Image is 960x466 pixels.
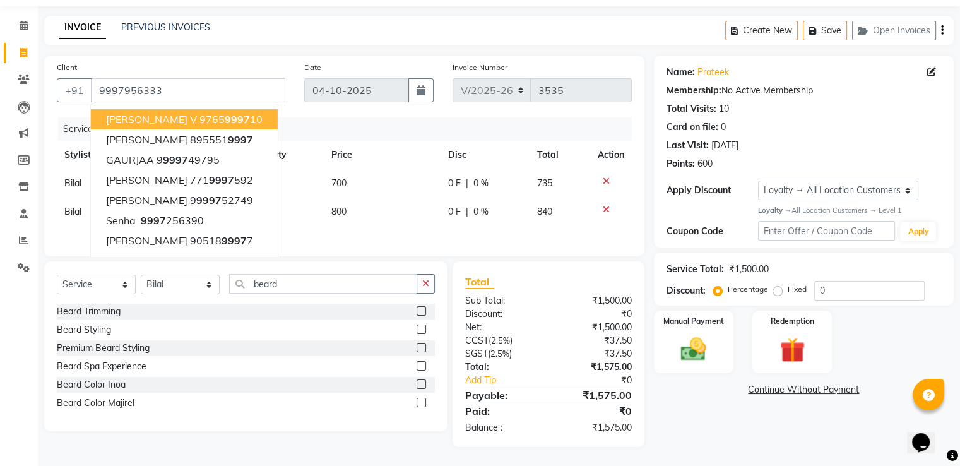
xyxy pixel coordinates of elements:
div: ₹37.50 [548,334,641,347]
ngb-highlight: 9 49795 [157,153,220,166]
div: Beard Color Majirel [57,397,134,410]
button: Open Invoices [852,21,936,40]
span: | [466,205,468,218]
span: 9997 [196,194,222,206]
span: 0 % [473,177,489,190]
span: [PERSON_NAME] [106,133,187,146]
span: 700 [331,177,347,189]
div: Card on file: [667,121,718,134]
a: Prateek [697,66,729,79]
ngb-highlight: 9899 11 [167,254,230,267]
div: All Location Customers → Level 1 [758,205,941,216]
div: 600 [697,157,713,170]
th: Total [530,141,590,169]
img: _gift.svg [772,335,813,366]
div: Services [58,117,641,141]
label: Date [304,62,321,73]
label: Client [57,62,77,73]
div: ( ) [456,334,548,347]
label: Percentage [728,284,768,295]
div: Discount: [456,308,548,321]
ngb-highlight: 771 592 [190,174,253,186]
div: [DATE] [711,139,738,152]
span: CGST [465,335,489,346]
ngb-highlight: 9 52749 [190,194,253,206]
th: Price [324,141,441,169]
div: Membership: [667,84,721,97]
div: No Active Membership [667,84,941,97]
span: Senha [106,214,136,227]
div: Discount: [667,284,706,297]
button: +91 [57,78,92,102]
div: 10 [719,102,729,116]
span: [PERSON_NAME] [106,174,187,186]
ngb-highlight: 895551 [190,133,253,146]
label: Redemption [771,316,814,327]
span: 0 F [448,177,461,190]
div: Total: [456,361,548,374]
div: Sub Total: [456,294,548,308]
span: 9997 [225,113,250,126]
input: Search or Scan [229,274,417,294]
div: Beard Color Inoa [57,378,126,391]
span: Total [465,275,494,289]
input: Search by Name/Mobile/Email/Code [91,78,285,102]
span: SGST [465,348,488,359]
div: ( ) [456,347,548,361]
div: ₹0 [548,403,641,419]
strong: Loyalty → [758,206,791,215]
span: [PERSON_NAME] v [106,113,197,126]
span: 9997 [222,234,247,247]
a: INVOICE [59,16,106,39]
span: [PERSON_NAME] [106,194,187,206]
div: Balance : [456,421,548,434]
span: 9997 [209,174,234,186]
div: Total Visits: [667,102,716,116]
div: ₹37.50 [548,347,641,361]
div: Beard Spa Experience [57,360,146,373]
button: Create New [725,21,798,40]
span: | [466,177,468,190]
span: 2.5% [490,349,509,359]
div: ₹1,575.00 [548,388,641,403]
span: 800 [331,206,347,217]
span: 735 [537,177,552,189]
div: 0 [721,121,726,134]
span: 840 [537,206,552,217]
div: Beard Styling [57,323,111,337]
span: 9997 [193,254,218,267]
input: Enter Offer / Coupon Code [758,221,896,241]
span: 2.5% [491,335,510,345]
th: Stylist [57,141,174,169]
div: ₹0 [548,308,641,321]
a: Add Tip [456,374,564,387]
span: 9997 [163,153,188,166]
button: Save [803,21,847,40]
span: GAURJAA [106,153,154,166]
button: Apply [900,222,936,241]
span: 0 F [448,205,461,218]
a: PREVIOUS INVOICES [121,21,210,33]
div: ₹0 [564,374,641,387]
div: Beard Trimming [57,305,121,318]
th: Disc [441,141,530,169]
a: Continue Without Payment [656,383,951,397]
div: ₹1,575.00 [548,361,641,374]
div: ₹1,575.00 [548,421,641,434]
ngb-highlight: 256390 [138,214,204,227]
div: Points: [667,157,695,170]
div: Payable: [456,388,548,403]
ngb-highlight: 90518 7 [190,234,253,247]
span: [PERSON_NAME] [106,234,187,247]
ngb-highlight: 9765 10 [199,113,263,126]
div: ₹1,500.00 [548,321,641,334]
iframe: chat widget [907,415,947,453]
div: Service Total: [667,263,724,276]
img: _cash.svg [673,335,714,364]
div: ₹1,500.00 [729,263,769,276]
span: Bilal [64,177,81,189]
label: Manual Payment [663,316,724,327]
div: Name: [667,66,695,79]
div: Coupon Code [667,225,758,238]
span: 0 % [473,205,489,218]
